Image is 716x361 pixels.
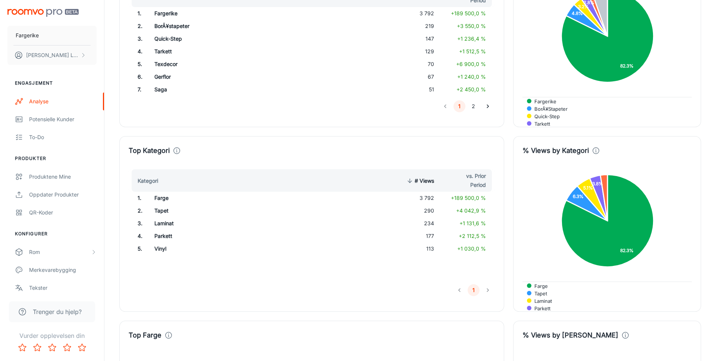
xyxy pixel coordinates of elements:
span: +1 030,0 % [457,245,486,252]
span: vs. Prior Period [446,172,486,189]
nav: pagination navigation [452,284,495,296]
div: QR-koder [29,208,97,217]
button: Go to next page [482,100,494,112]
span: Parkett [529,305,550,312]
td: 3 . [129,32,148,45]
span: +189 500,0 % [451,195,486,201]
td: Tarkett [148,45,313,58]
h4: Top Kategori [129,145,170,156]
td: Fargerike [148,7,313,20]
td: 113 [385,242,440,255]
td: 2 . [129,204,148,217]
button: page 1 [453,100,465,112]
span: +3 550,0 % [457,23,486,29]
button: Rate 4 star [60,340,75,355]
td: Parkett [148,230,312,242]
td: Vinyl [148,242,312,255]
td: 3 792 [385,7,440,20]
span: # Views [405,176,434,185]
h4: Top Farge [129,330,161,340]
td: 67 [385,70,440,83]
div: Produktene mine [29,173,97,181]
span: +189 500,0 % [451,10,486,16]
td: 3 792 [385,192,440,204]
span: BorÃ¥stapeter [529,106,568,112]
div: To-do [29,133,97,141]
td: 177 [385,230,440,242]
button: Go to page 2 [468,100,480,112]
div: Tekster [29,284,97,292]
span: +4 042,9 % [456,207,486,214]
img: Roomvo PRO Beta [7,9,79,17]
span: +1 236,4 % [457,35,486,42]
td: 3 . [129,217,148,230]
span: Farge [529,283,548,289]
td: 4 . [129,230,148,242]
td: Farge [148,192,312,204]
span: +2 450,0 % [456,86,486,92]
h4: % Views by [PERSON_NAME] [522,330,618,340]
td: 5 . [129,58,148,70]
div: Oppdater produkter [29,191,97,199]
span: +1 512,5 % [459,48,486,54]
td: 290 [385,204,440,217]
button: page 1 [468,284,480,296]
span: Kategori [138,176,168,185]
td: 6 . [129,70,148,83]
div: Rom [29,248,91,256]
span: Trenger du hjelp? [33,307,82,316]
span: +1 131,6 % [459,220,486,226]
p: [PERSON_NAME] Løveng [26,51,79,59]
td: 1 . [129,7,148,20]
div: Merkevarebygging [29,266,97,274]
span: +2 112,5 % [459,233,486,239]
h4: % Views by Kategori [522,145,589,156]
td: 234 [385,217,440,230]
td: Texdecor [148,58,313,70]
nav: pagination navigation [438,100,495,112]
button: Rate 3 star [45,340,60,355]
span: Tarkett [529,120,550,127]
td: 51 [385,83,440,96]
td: 147 [385,32,440,45]
td: BorÃ¥stapeter [148,20,313,32]
p: Fargerike [16,31,39,40]
span: Quick-Step [529,113,560,120]
td: 7 . [129,83,148,96]
td: Saga [148,83,313,96]
td: 2 . [129,20,148,32]
td: Quick-Step [148,32,313,45]
div: Analyse [29,97,97,106]
td: 129 [385,45,440,58]
td: 5 . [129,242,148,255]
button: Rate 2 star [30,340,45,355]
td: 219 [385,20,440,32]
button: [PERSON_NAME] Løveng [7,45,97,65]
span: Fargerike [529,98,556,105]
span: Laminat [529,298,552,304]
button: Rate 5 star [75,340,89,355]
td: 70 [385,58,440,70]
td: Tapet [148,204,312,217]
td: Gerflor [148,70,313,83]
p: Vurder opplevelsen din [6,331,98,340]
button: Rate 1 star [15,340,30,355]
div: Potensielle kunder [29,115,97,123]
span: +1 240,0 % [457,73,486,80]
td: Laminat [148,217,312,230]
button: Fargerike [7,26,97,45]
td: 1 . [129,192,148,204]
span: +6 900,0 % [456,61,486,67]
span: Tapet [529,290,547,297]
td: 4 . [129,45,148,58]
